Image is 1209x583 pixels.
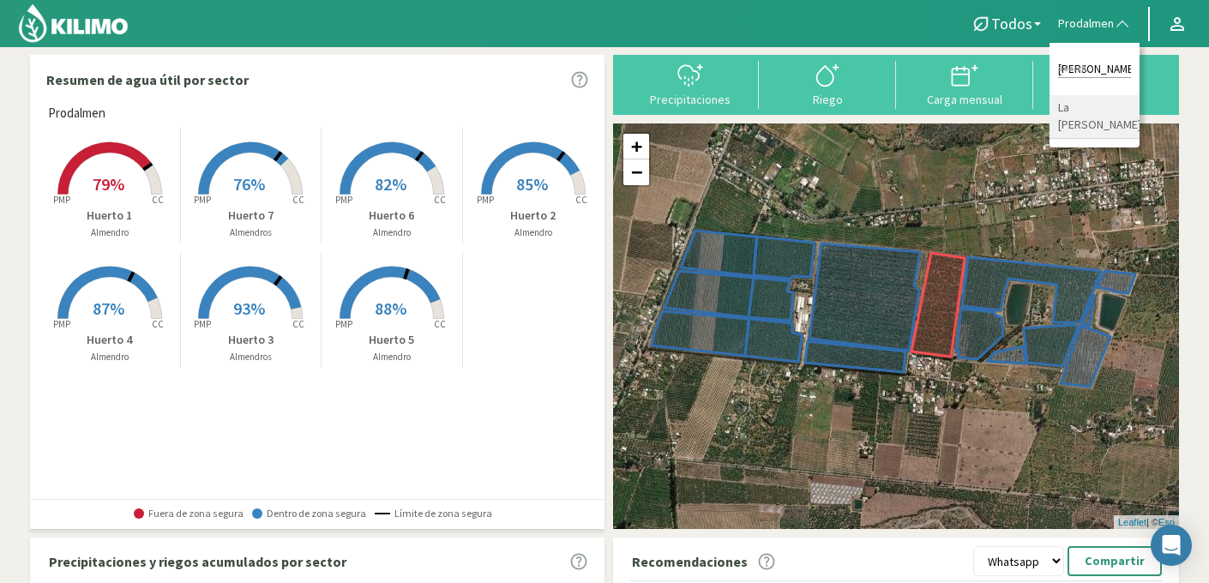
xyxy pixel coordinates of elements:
p: Huerto 6 [322,207,462,225]
tspan: PMP [335,194,352,206]
span: 82% [375,173,406,195]
div: Riego [764,93,891,105]
span: Límite de zona segura [375,508,492,520]
p: Almendros [181,350,322,364]
p: Resumen de agua útil por sector [46,69,249,90]
a: Zoom in [623,134,649,159]
a: Leaflet [1118,517,1146,527]
button: Riego [759,61,896,106]
tspan: CC [293,194,305,206]
tspan: PMP [53,318,70,330]
p: Huerto 4 [39,331,180,349]
a: Esri [1158,517,1175,527]
p: Almendros [181,225,322,240]
p: Huerto 7 [181,207,322,225]
p: Almendro [463,225,604,240]
tspan: CC [575,194,587,206]
div: | © [1114,515,1179,530]
tspan: PMP [53,194,70,206]
p: Huerto 2 [463,207,604,225]
div: Precipitaciones [627,93,754,105]
p: Huerto 3 [181,331,322,349]
span: 85% [516,173,548,195]
span: 93% [233,298,265,319]
tspan: CC [293,318,305,330]
span: Fuera de zona segura [134,508,244,520]
span: Prodalmen [1058,15,1114,33]
tspan: PMP [194,194,211,206]
tspan: CC [152,194,164,206]
p: Compartir [1085,551,1145,571]
p: Almendro [322,350,462,364]
p: Almendro [39,225,180,240]
div: Carga mensual [901,93,1028,105]
p: Huerto 5 [322,331,462,349]
div: Open Intercom Messenger [1151,525,1192,566]
tspan: PMP [335,318,352,330]
button: Prodalmen [1050,5,1140,43]
span: 79% [93,173,124,195]
button: Carga mensual [896,61,1033,106]
p: Precipitaciones y riegos acumulados por sector [49,551,346,572]
button: Reportes [1033,61,1170,106]
tspan: CC [152,318,164,330]
tspan: PMP [477,194,494,206]
button: Compartir [1068,546,1162,576]
tspan: PMP [194,318,211,330]
span: Dentro de zona segura [252,508,366,520]
span: Todos [991,15,1032,33]
tspan: CC [434,318,446,330]
span: Prodalmen [48,104,105,123]
div: Reportes [1038,93,1165,105]
span: 76% [233,173,265,195]
p: Almendro [322,225,462,240]
img: Kilimo [17,3,129,44]
p: Recomendaciones [632,551,748,572]
span: 88% [375,298,406,319]
tspan: CC [434,194,446,206]
p: Huerto 1 [39,207,180,225]
span: 87% [93,298,124,319]
p: Almendro [39,350,180,364]
a: Zoom out [623,159,649,185]
li: La [PERSON_NAME] [1050,95,1140,139]
button: Precipitaciones [622,61,759,106]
